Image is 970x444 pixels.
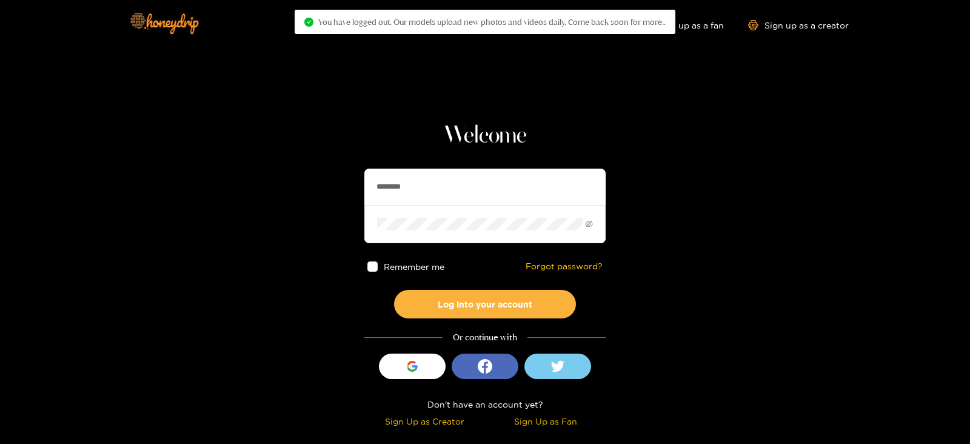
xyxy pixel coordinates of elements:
a: Sign up as a creator [748,20,849,30]
div: Or continue with [364,331,606,345]
span: Remember me [384,262,444,271]
a: Forgot password? [526,261,603,272]
h1: Welcome [364,121,606,150]
button: Log into your account [394,290,576,318]
div: Sign Up as Fan [488,414,603,428]
div: Sign Up as Creator [367,414,482,428]
div: Don't have an account yet? [364,397,606,411]
span: eye-invisible [585,220,593,228]
a: Sign up as a fan [641,20,724,30]
span: check-circle [304,18,313,27]
span: You have logged out. Our models upload new photos and videos daily. Come back soon for more.. [318,17,666,27]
